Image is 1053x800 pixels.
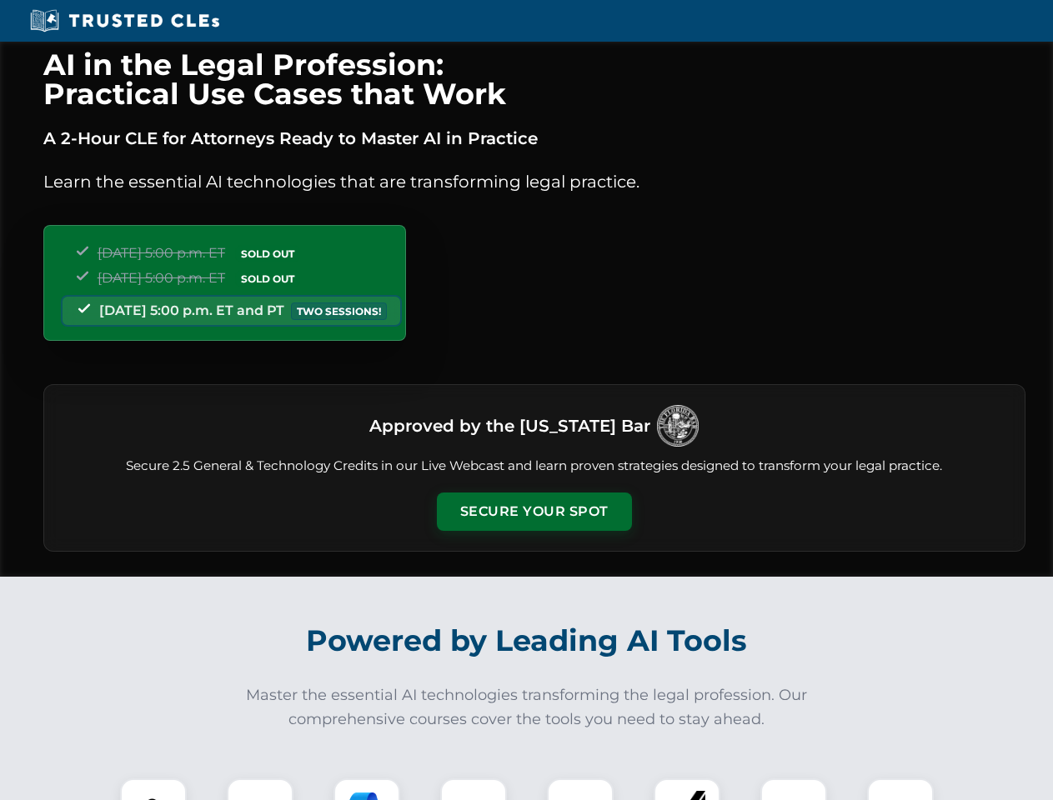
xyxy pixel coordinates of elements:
h1: AI in the Legal Profession: Practical Use Cases that Work [43,50,1025,108]
button: Secure Your Spot [437,492,632,531]
img: Logo [657,405,699,447]
span: SOLD OUT [235,245,300,262]
h3: Approved by the [US_STATE] Bar [369,411,650,441]
p: A 2-Hour CLE for Attorneys Ready to Master AI in Practice [43,125,1025,152]
p: Learn the essential AI technologies that are transforming legal practice. [43,168,1025,195]
p: Secure 2.5 General & Technology Credits in our Live Webcast and learn proven strategies designed ... [64,457,1005,476]
span: SOLD OUT [235,270,300,287]
h2: Powered by Leading AI Tools [65,612,989,670]
p: Master the essential AI technologies transforming the legal profession. Our comprehensive courses... [235,683,819,732]
span: [DATE] 5:00 p.m. ET [98,245,225,261]
span: [DATE] 5:00 p.m. ET [98,270,225,286]
img: Trusted CLEs [25,8,224,33]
